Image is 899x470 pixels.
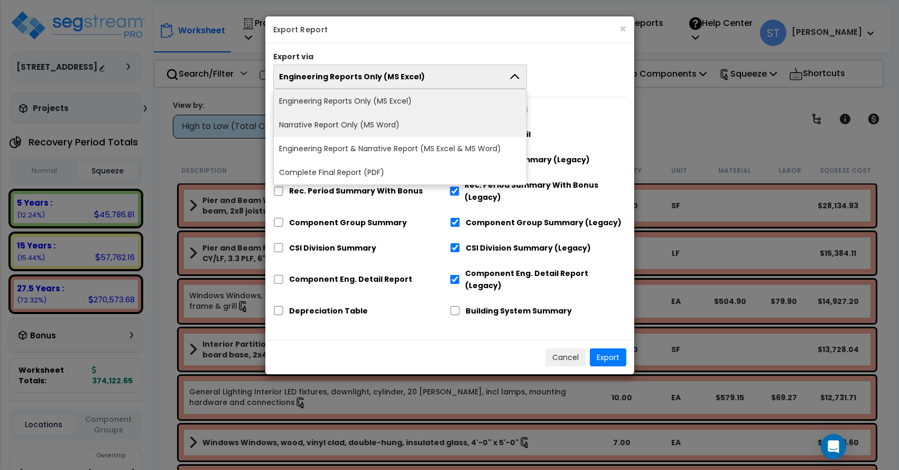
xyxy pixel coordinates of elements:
[289,273,412,285] label: Component Eng. Detail Report
[619,23,626,34] button: ×
[289,217,407,229] label: Component Group Summary
[274,137,527,161] li: Engineering Report & Narrative Report (MS Excel & MS Word)
[465,268,626,292] label: Component Eng. Detail Report (Legacy)
[466,242,591,254] label: CSI Division Summary (Legacy)
[590,348,626,366] button: Export
[274,89,527,113] li: Engineering Reports Only (MS Excel)
[466,305,572,317] label: Building System Summary
[274,161,527,185] li: Complete Final Report (PDF)
[289,185,423,197] label: Rec. Period Summary With Bonus
[289,242,376,254] label: CSI Division Summary
[273,51,313,62] label: Export via
[289,305,368,317] label: Depreciation Table
[466,154,590,166] label: Rec. Period Summary (Legacy)
[466,217,622,229] label: Component Group Summary (Legacy)
[279,71,425,82] span: Engineering Reports Only (MS Excel)
[821,434,846,459] div: Open Intercom Messenger
[274,113,527,137] li: Narrative Report Only (MS Word)
[273,24,626,35] h5: Export Report
[273,64,527,89] button: Engineering Reports Only (MS Excel)
[465,179,626,204] label: Rec. Period Summary With Bonus (Legacy)
[545,348,586,366] button: Cancel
